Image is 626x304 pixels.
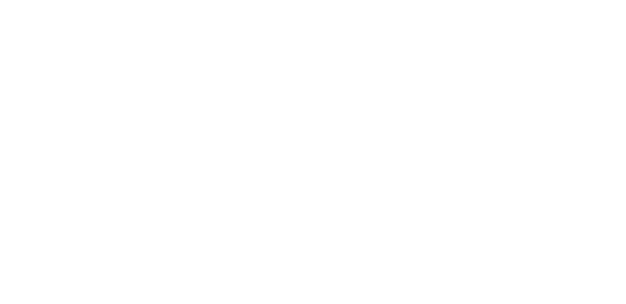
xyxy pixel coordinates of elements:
a: يتعلم أكثر [316,177,372,201]
font: يتعلم أكثر [329,184,359,194]
a: موارد [275,27,305,42]
a: اتصل بالمبيعات [451,7,485,14]
font: لماذا شورت بوينت [189,30,237,38]
a: حالة [519,7,528,14]
a: جربه الآن [254,177,309,201]
iframe: أداة الدردشة [585,264,626,304]
a: لماذا شورت بوينت [182,27,245,42]
font: موارد [283,30,297,38]
a: شريط أدوات البحث والتصفية [74,5,147,15]
a: العودة إلى التكاملات [74,70,136,79]
a: ابدأ التجربة [512,27,552,42]
font: الفرق [281,101,345,136]
a: شركة [245,27,275,42]
font: توفير وصول سريع إلى Microsoft Teams ومحتواه من خلال تكامل ShortPoint Teams [207,141,420,163]
font: العودة إلى التكاملات [83,70,136,79]
font: ابدأ التجربة [519,30,546,38]
font: جدولة العرض التوضيحي [439,30,500,38]
a: يدعم [541,7,552,14]
a: منتج [154,27,182,42]
font: جربه الآن [267,184,296,194]
font: شركة [253,30,268,38]
a: جدولة العرض التوضيحي [433,27,506,42]
font: شريط أدوات البحث والتصفية [74,6,147,14]
font: منتج [162,30,174,38]
img: الفرق [304,78,323,97]
a: ثَبَّتَ [498,7,506,14]
a: بيت [74,28,147,42]
a: التسعير [305,27,340,42]
font: التسعير [313,30,332,38]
